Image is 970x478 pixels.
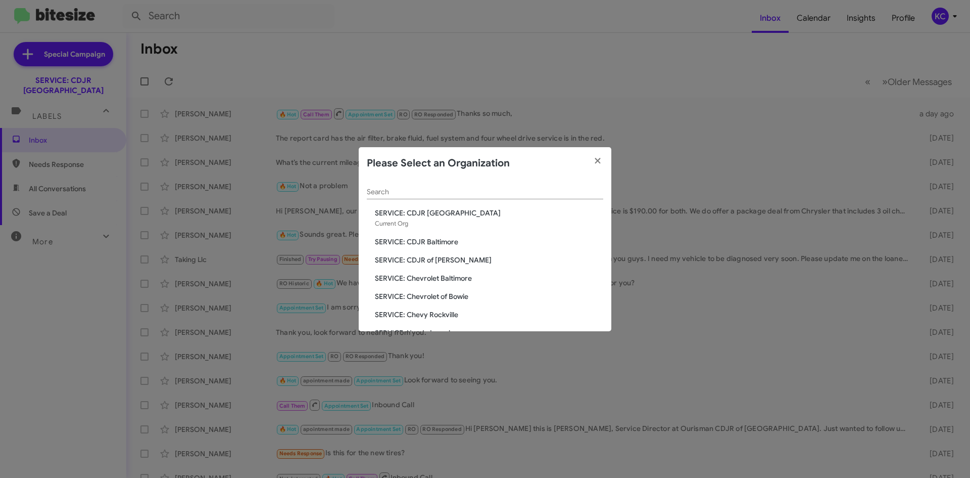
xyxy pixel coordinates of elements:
[367,155,510,171] h2: Please Select an Organization
[375,220,408,227] span: Current Org
[375,255,603,265] span: SERVICE: CDJR of [PERSON_NAME]
[375,328,603,338] span: SERVICE: Honda Laurel
[375,310,603,320] span: SERVICE: Chevy Rockville
[375,291,603,301] span: SERVICE: Chevrolet of Bowie
[375,273,603,283] span: SERVICE: Chevrolet Baltimore
[375,237,603,247] span: SERVICE: CDJR Baltimore
[375,208,603,218] span: SERVICE: CDJR [GEOGRAPHIC_DATA]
